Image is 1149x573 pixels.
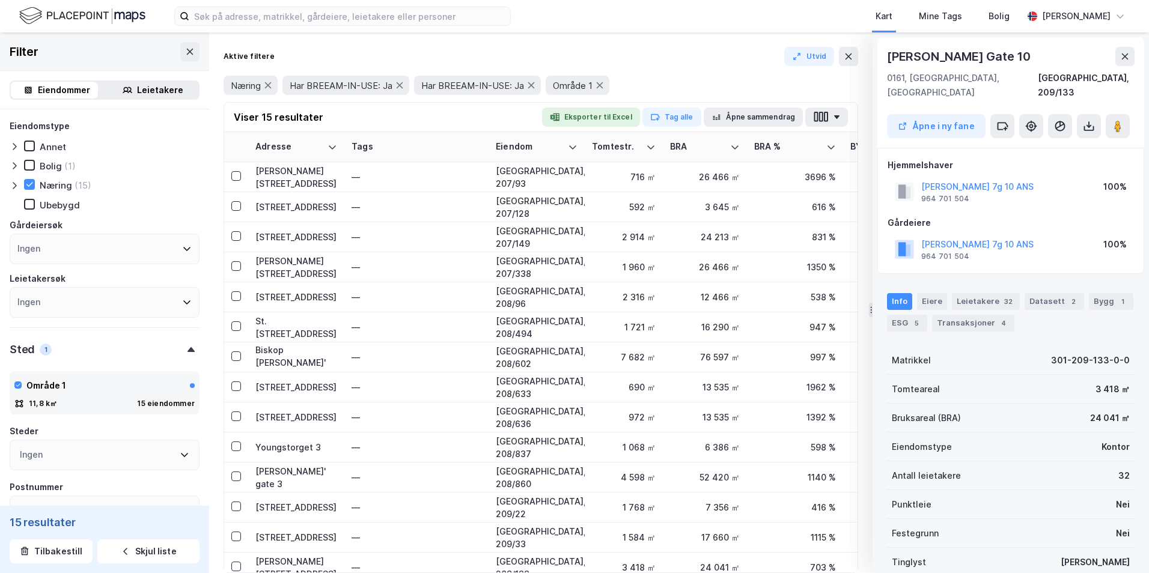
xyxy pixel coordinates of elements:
[20,503,43,518] div: Ingen
[850,351,920,363] div: 7 394 ㎡
[952,293,1020,310] div: Leietakere
[224,52,275,61] div: Aktive filtere
[17,241,40,256] div: Ingen
[850,261,920,273] div: 1 ㎡
[754,291,836,303] div: 538 %
[888,158,1134,172] div: Hjemmelshaver
[754,231,836,243] div: 831 %
[496,405,578,430] div: [GEOGRAPHIC_DATA], 208/636
[496,465,578,490] div: [GEOGRAPHIC_DATA], 208/860
[850,201,920,213] div: 508 ㎡
[892,440,952,454] div: Eiendomstype
[892,382,940,396] div: Tomteareal
[998,317,1010,329] div: 4
[352,258,481,277] div: —
[10,119,70,133] div: Eiendomstype
[917,293,947,310] div: Eiere
[352,318,481,337] div: —
[352,378,481,397] div: —
[887,293,912,310] div: Info
[670,231,740,243] div: 24 213 ㎡
[892,468,961,483] div: Antall leietakere
[496,195,578,220] div: [GEOGRAPHIC_DATA], 207/128
[255,531,337,544] div: [STREET_ADDRESS]
[137,83,183,97] div: Leietakere
[352,498,481,517] div: —
[1089,515,1149,573] iframe: Chat Widget
[496,315,578,340] div: [GEOGRAPHIC_DATA], 208/494
[754,441,836,453] div: 598 %
[290,80,392,91] span: Har BREEAM-IN-USE: Ja
[10,424,38,438] div: Steder
[29,399,57,408] div: 11,8 k㎡
[850,291,920,303] div: 2 096 ㎡
[876,9,892,23] div: Kart
[1061,555,1130,569] div: [PERSON_NAME]
[10,515,200,530] div: 15 resultater
[64,160,76,172] div: (1)
[496,141,563,153] div: Eiendom
[592,171,656,183] div: 716 ㎡
[850,531,920,544] div: 680 ㎡
[1103,180,1127,194] div: 100%
[850,471,920,484] div: 4 478 ㎡
[40,160,62,172] div: Bolig
[1089,293,1133,310] div: Bygg
[670,471,740,484] div: 52 420 ㎡
[1116,497,1130,512] div: Nei
[255,141,323,153] div: Adresse
[1042,9,1111,23] div: [PERSON_NAME]
[352,438,481,457] div: —
[496,375,578,400] div: [GEOGRAPHIC_DATA], 208/633
[17,295,40,309] div: Ingen
[10,218,62,232] div: Gårdeiersøk
[496,255,578,280] div: [GEOGRAPHIC_DATA], 207/338
[754,171,836,183] div: 3696 %
[255,411,337,423] div: [STREET_ADDRESS]
[189,7,510,25] input: Søk på adresse, matrikkel, gårdeiere, leietakere eller personer
[754,321,836,333] div: 947 %
[887,47,1033,66] div: [PERSON_NAME] Gate 10
[892,353,931,368] div: Matrikkel
[989,9,1010,23] div: Bolig
[1096,382,1130,396] div: 3 418 ㎡
[754,201,836,213] div: 616 %
[1002,296,1015,308] div: 32
[754,471,836,484] div: 1140 %
[496,525,578,550] div: [GEOGRAPHIC_DATA], 209/33
[1051,353,1130,368] div: 301-209-133-0-0
[1090,411,1130,425] div: 24 041 ㎡
[642,108,701,127] button: Tag alle
[754,261,836,273] div: 1350 %
[255,465,337,490] div: [PERSON_NAME]' gate 3
[670,531,740,544] div: 17 660 ㎡
[932,315,1014,332] div: Transaksjoner
[1089,515,1149,573] div: Kontrollprogram for chat
[887,114,986,138] button: Åpne i ny fane
[754,531,836,544] div: 1115 %
[592,531,656,544] div: 1 584 ㎡
[670,441,740,453] div: 6 386 ㎡
[40,199,80,211] div: Ubebygd
[234,110,323,124] div: Viser 15 resultater
[1103,237,1127,252] div: 100%
[754,141,821,153] div: BRA %
[888,216,1134,230] div: Gårdeiere
[592,201,656,213] div: 592 ㎡
[255,255,337,280] div: [PERSON_NAME][STREET_ADDRESS]
[850,501,920,514] div: 1 ㎡
[40,344,52,356] div: 1
[670,291,740,303] div: 12 466 ㎡
[754,411,836,423] div: 1392 %
[910,317,922,329] div: 5
[496,435,578,460] div: [GEOGRAPHIC_DATA], 208/837
[26,378,66,393] div: Område 1
[887,71,1038,100] div: 0161, [GEOGRAPHIC_DATA], [GEOGRAPHIC_DATA]
[921,194,969,204] div: 964 701 504
[352,348,481,367] div: —
[1102,440,1130,454] div: Kontor
[352,288,481,307] div: —
[592,471,656,484] div: 4 598 ㎡
[255,315,337,340] div: St. [STREET_ADDRESS]
[496,495,578,520] div: [GEOGRAPHIC_DATA], 209/22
